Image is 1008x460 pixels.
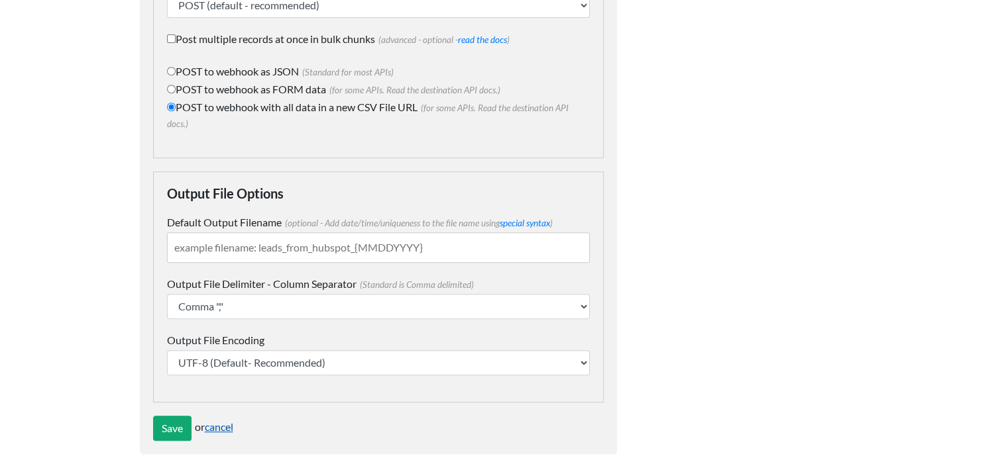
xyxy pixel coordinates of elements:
label: Output File Encoding [167,332,590,348]
div: or [153,416,604,441]
label: Post multiple records at once in bulk chunks [167,31,590,50]
label: POST to webhook as JSON [167,64,590,79]
input: Post multiple records at once in bulk chunks(advanced - optional -read the docs) [167,34,176,43]
h4: Output File Options [167,185,590,201]
span: (for some APIs. Read the destination API docs.) [167,103,569,129]
span: (for some APIs. Read the destination API docs.) [326,85,500,95]
label: POST to webhook as FORM data [167,81,590,97]
span: (Standard for most APIs) [299,67,394,77]
input: example filename: leads_from_hubspot_{MMDDYYYY} [167,232,590,263]
label: Output File Delimiter - Column Separator [167,276,590,292]
input: POST to webhook with all data in a new CSV File URL(for some APIs. Read the destination API docs.) [167,103,176,111]
a: cancel [205,420,233,433]
a: read the docs [458,34,507,45]
input: POST to webhook as JSON(Standard for most APIs) [167,67,176,75]
span: (optional - Add date/time/uniqueness to the file name using ) [282,218,553,228]
span: (advanced - optional - ) [375,34,510,45]
iframe: Drift Widget Chat Controller [942,394,992,444]
input: POST to webhook as FORM data(for some APIs. Read the destination API docs.) [167,85,176,93]
span: (Standard is Comma delimited) [357,279,474,290]
a: special syntax [500,218,550,228]
label: Default Output Filename [167,214,590,230]
input: Save [153,416,192,441]
label: POST to webhook with all data in a new CSV File URL [167,99,590,131]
